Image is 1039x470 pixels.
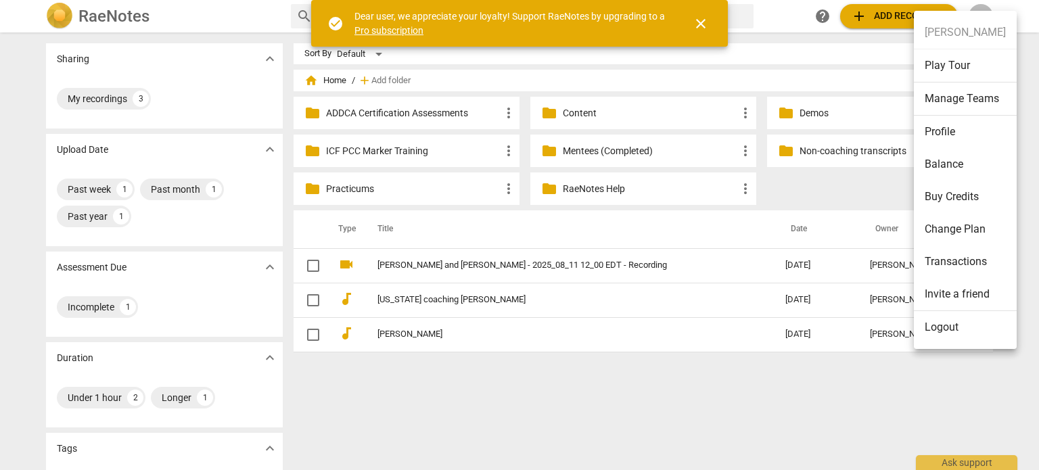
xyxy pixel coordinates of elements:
li: Play Tour [914,49,1017,83]
a: Pro subscription [354,25,423,36]
button: Close [685,7,717,40]
div: Dear user, we appreciate your loyalty! Support RaeNotes by upgrading to a [354,9,668,37]
span: close [693,16,709,32]
span: check_circle [327,16,344,32]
